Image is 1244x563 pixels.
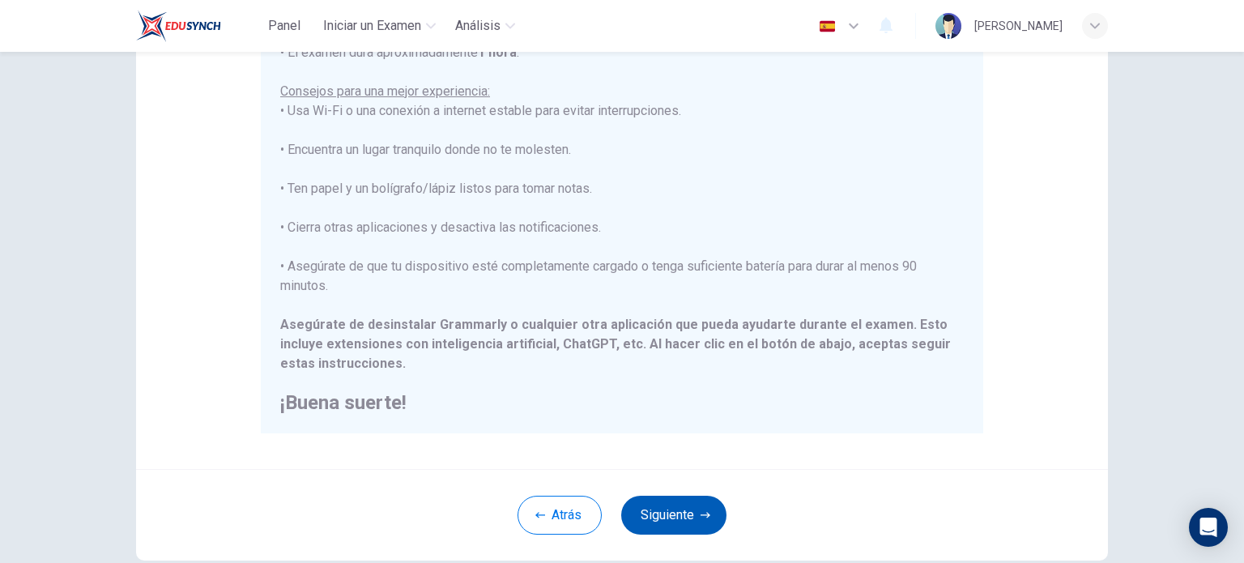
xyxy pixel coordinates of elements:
[974,16,1063,36] div: [PERSON_NAME]
[1189,508,1228,547] div: Open Intercom Messenger
[817,20,837,32] img: es
[258,11,310,41] button: Panel
[280,317,948,352] b: Asegúrate de desinstalar Grammarly o cualquier otra aplicación que pueda ayudarte durante el exam...
[455,16,501,36] span: Análisis
[621,496,726,535] button: Siguiente
[935,13,961,39] img: Profile picture
[280,393,964,412] h2: ¡Buena suerte!
[280,83,490,99] u: Consejos para una mejor experiencia:
[478,45,517,60] b: 1 hora
[136,10,221,42] img: EduSynch logo
[268,16,300,36] span: Panel
[323,16,421,36] span: Iniciar un Examen
[449,11,522,41] button: Análisis
[317,11,442,41] button: Iniciar un Examen
[136,10,258,42] a: EduSynch logo
[518,496,602,535] button: Atrás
